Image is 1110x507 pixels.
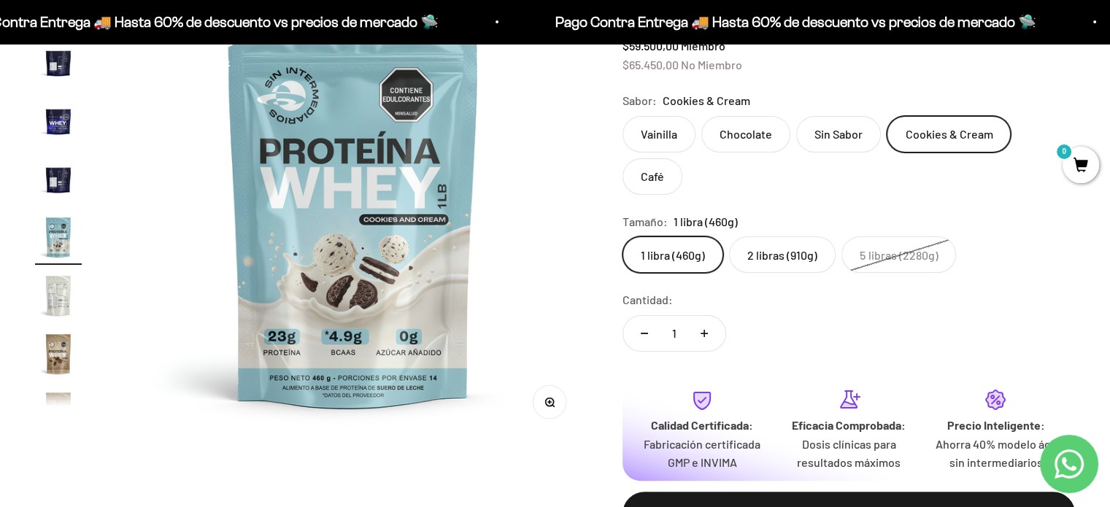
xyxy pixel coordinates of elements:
p: Dosis clínicas para resultados máximos [787,435,911,472]
button: Ir al artículo 17 [35,389,82,440]
button: Ir al artículo 13 [35,155,82,206]
img: Proteína Whey [35,39,82,85]
strong: Calidad Certificada: [651,418,753,432]
button: Aumentar cantidad [683,316,725,351]
img: Proteína Whey [35,155,82,202]
p: Ahorra 40% modelo ágil sin intermediarios [934,435,1057,472]
span: No Miembro [681,58,742,71]
img: Proteína Whey [35,97,82,144]
strong: Eficacia Comprobada: [792,418,906,432]
span: Cookies & Cream [663,91,750,110]
img: Proteína Whey [35,214,82,260]
span: $65.450,00 [623,58,679,71]
img: Proteína Whey [35,389,82,436]
button: Ir al artículo 15 [35,272,82,323]
label: Cantidad: [623,290,673,309]
button: Ir al artículo 12 [35,97,82,148]
p: Fabricación certificada GMP e INVIMA [640,435,763,472]
strong: Precio Inteligente: [947,418,1044,432]
legend: Sabor: [623,91,657,110]
span: 1 libra (460g) [674,212,738,231]
button: Ir al artículo 16 [35,330,82,382]
img: Proteína Whey [35,330,82,377]
img: Proteína Whey [35,272,82,319]
a: 0 [1063,158,1099,174]
legend: Tamaño: [623,212,668,231]
mark: 0 [1055,143,1073,160]
p: Pago Contra Entrega 🚚 Hasta 60% de descuento vs precios de mercado 🛸 [550,10,1030,34]
span: Miembro [681,39,725,53]
span: $59.500,00 [623,39,679,53]
button: Ir al artículo 11 [35,39,82,90]
button: Ir al artículo 14 [35,214,82,265]
button: Reducir cantidad [623,316,666,351]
